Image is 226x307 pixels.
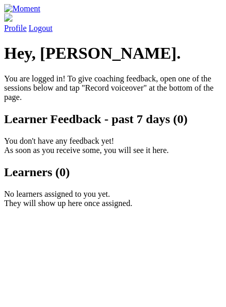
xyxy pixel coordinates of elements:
[4,4,40,13] img: Moment
[4,74,222,102] p: You are logged in! To give coaching feedback, open one of the sessions below and tap "Record voic...
[4,190,222,208] p: No learners assigned to you yet. They will show up here once assigned.
[4,13,12,22] img: default_avatar-b4e2223d03051bc43aaaccfb402a43260a3f17acc7fafc1603fdf008d6cba3c9.png
[29,24,53,32] a: Logout
[4,112,222,126] h2: Learner Feedback - past 7 days (0)
[4,137,222,155] p: You don't have any feedback yet! As soon as you receive some, you will see it here.
[4,44,222,63] h1: Hey, [PERSON_NAME].
[4,165,222,179] h2: Learners (0)
[4,13,222,32] a: Profile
